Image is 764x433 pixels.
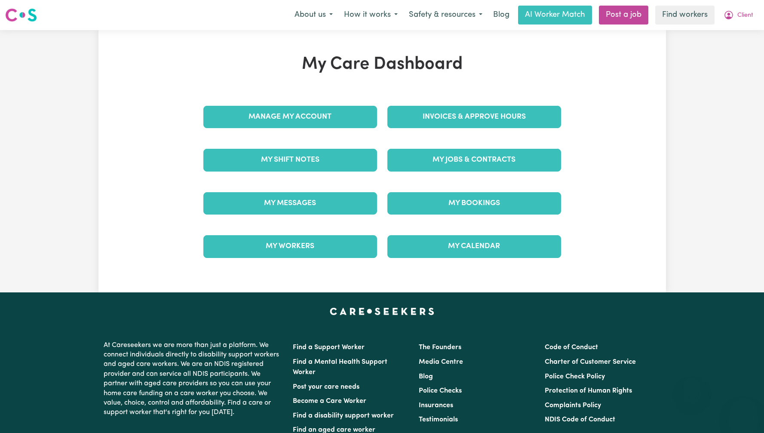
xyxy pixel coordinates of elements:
[289,6,338,24] button: About us
[545,373,605,380] a: Police Check Policy
[419,373,433,380] a: Blog
[518,6,592,25] a: AI Worker Match
[387,106,561,128] a: Invoices & Approve Hours
[419,344,461,351] a: The Founders
[655,6,715,25] a: Find workers
[545,387,632,394] a: Protection of Human Rights
[684,378,701,395] iframe: Close message
[545,359,636,365] a: Charter of Customer Service
[403,6,488,24] button: Safety & resources
[330,308,434,315] a: Careseekers home page
[730,399,757,426] iframe: Button to launch messaging window
[104,337,282,421] p: At Careseekers we are more than just a platform. We connect individuals directly to disability su...
[338,6,403,24] button: How it works
[419,416,458,423] a: Testimonials
[737,11,753,20] span: Client
[203,106,377,128] a: Manage My Account
[293,384,359,390] a: Post your care needs
[293,398,366,405] a: Become a Care Worker
[419,402,453,409] a: Insurances
[718,6,759,24] button: My Account
[387,149,561,171] a: My Jobs & Contracts
[488,6,515,25] a: Blog
[293,344,365,351] a: Find a Support Worker
[293,359,387,376] a: Find a Mental Health Support Worker
[387,192,561,215] a: My Bookings
[203,235,377,258] a: My Workers
[419,387,462,394] a: Police Checks
[545,402,601,409] a: Complaints Policy
[203,149,377,171] a: My Shift Notes
[387,235,561,258] a: My Calendar
[545,416,615,423] a: NDIS Code of Conduct
[198,54,566,75] h1: My Care Dashboard
[545,344,598,351] a: Code of Conduct
[203,192,377,215] a: My Messages
[5,7,37,23] img: Careseekers logo
[419,359,463,365] a: Media Centre
[5,5,37,25] a: Careseekers logo
[293,412,394,419] a: Find a disability support worker
[599,6,648,25] a: Post a job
